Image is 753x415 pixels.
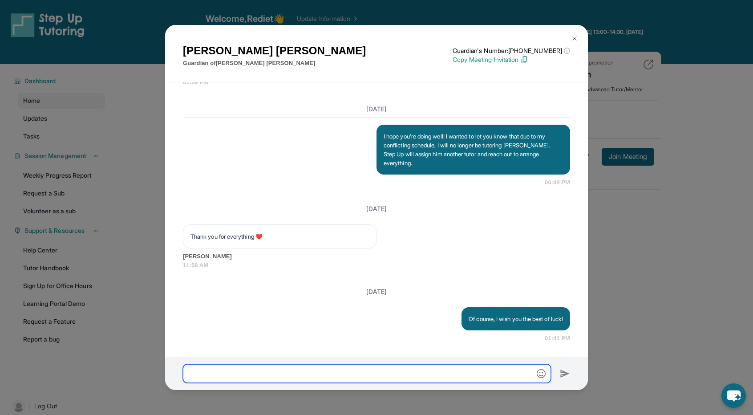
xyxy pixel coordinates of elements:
button: chat-button [721,383,746,408]
p: Of course, I wish you the best of luck! [469,314,563,323]
p: I hope you’re doing well! I wanted to let you know that due to my conflicting schedule, I will no... [384,132,563,167]
h1: [PERSON_NAME] [PERSON_NAME] [183,43,366,59]
h3: [DATE] [183,204,570,213]
p: Guardian of [PERSON_NAME] [PERSON_NAME] [183,59,366,68]
p: Copy Meeting Invitation [453,55,570,64]
p: Thank you for everything ❤️ [190,232,369,241]
p: Guardian's Number: [PHONE_NUMBER] [453,46,570,55]
span: ⓘ [564,46,570,55]
span: 06:49 PM [545,178,570,187]
img: Send icon [560,368,570,379]
h3: [DATE] [183,287,570,296]
span: 01:39 PM [183,78,570,87]
span: 11:58 AM [183,261,570,270]
span: 01:41 PM [545,334,570,343]
img: Close Icon [571,35,578,42]
span: [PERSON_NAME] [183,252,570,261]
img: Emoji [537,369,546,378]
img: Copy Icon [520,56,528,64]
h3: [DATE] [183,105,570,114]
